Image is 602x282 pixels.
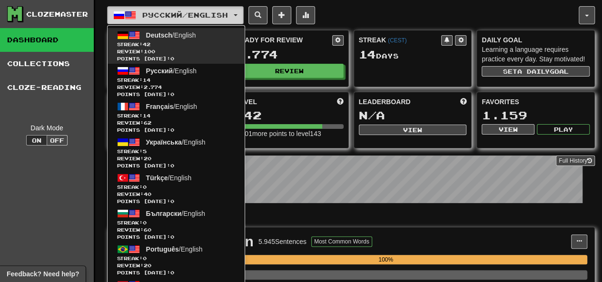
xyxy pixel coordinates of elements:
[117,219,235,226] span: Streak:
[117,162,235,169] span: Points [DATE]: 0
[108,64,245,99] a: Русский/EnglishStreak:14 Review:2.774Points [DATE]:0
[146,174,168,182] span: Türkçe
[7,269,79,279] span: Open feedback widget
[143,41,150,47] span: 42
[184,255,587,264] div: 100%
[482,109,590,121] div: 1.159
[296,6,315,24] button: More stats
[146,138,206,146] span: / English
[272,6,291,24] button: Add sentence to collection
[117,233,235,241] span: Points [DATE]: 0
[248,6,267,24] button: Search sentences
[146,210,206,217] span: / English
[117,91,235,98] span: Points [DATE]: 0
[146,245,203,253] span: / English
[117,255,235,262] span: Streak:
[117,112,235,119] span: Streak:
[108,99,245,135] a: Français/EnglishStreak:14 Review:62Points [DATE]:0
[359,49,467,61] div: Day s
[117,262,235,269] span: Review: 20
[117,155,235,162] span: Review: 20
[359,35,442,45] div: Streak
[388,37,407,44] a: (CEST)
[108,242,245,278] a: Português/EnglishStreak:0 Review:20Points [DATE]:0
[117,269,235,276] span: Points [DATE]: 0
[7,123,87,133] div: Dark Mode
[47,135,68,146] button: Off
[337,97,344,107] span: Score more points to level up
[482,45,590,64] div: Learning a language requires practice every day. Stay motivated!
[108,135,245,171] a: Українська/EnglishStreak:5 Review:20Points [DATE]:0
[143,77,150,83] span: 14
[26,135,47,146] button: On
[108,206,245,242] a: Български/EnglishStreak:0 Review:60Points [DATE]:0
[117,55,235,62] span: Points [DATE]: 0
[359,97,411,107] span: Leaderboard
[146,67,197,75] span: / English
[117,126,235,134] span: Points [DATE]: 0
[142,11,228,19] span: Русский / English
[517,68,550,75] span: a daily
[359,108,385,122] span: N/A
[236,109,344,121] div: 142
[143,148,147,154] span: 5
[108,171,245,206] a: Türkçe/EnglishStreak:0 Review:40Points [DATE]:0
[143,255,147,261] span: 0
[482,66,590,77] button: Seta dailygoal
[359,48,376,61] span: 14
[236,35,332,45] div: Ready for Review
[117,148,235,155] span: Streak:
[117,198,235,205] span: Points [DATE]: 0
[117,48,235,55] span: Review: 100
[117,191,235,198] span: Review: 40
[258,237,306,246] div: 5.945 Sentences
[146,245,179,253] span: Português
[537,124,590,135] button: Play
[107,6,244,24] button: Русский/English
[146,174,192,182] span: / English
[460,97,466,107] span: This week in points, UTC
[146,67,173,75] span: Русский
[311,236,372,247] button: Most Common Words
[143,220,147,225] span: 0
[236,129,344,138] div: 4.301 more points to level 143
[146,103,197,110] span: / English
[482,35,590,45] div: Daily Goal
[146,210,182,217] span: Български
[482,124,534,135] button: View
[107,213,595,222] p: In Progress
[482,97,590,107] div: Favorites
[108,28,245,64] a: Deutsch/EnglishStreak:42 Review:100Points [DATE]:0
[236,97,257,107] span: Level
[117,119,235,126] span: Review: 62
[236,64,344,78] button: Review
[146,138,182,146] span: Українська
[143,113,150,118] span: 14
[556,156,595,166] a: Full History
[146,31,196,39] span: / English
[146,103,174,110] span: Français
[146,31,172,39] span: Deutsch
[117,226,235,233] span: Review: 60
[26,10,88,19] div: Clozemaster
[117,41,235,48] span: Streak:
[143,184,147,190] span: 0
[117,77,235,84] span: Streak:
[359,125,467,135] button: View
[117,184,235,191] span: Streak:
[236,49,344,60] div: 2.774
[117,84,235,91] span: Review: 2.774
